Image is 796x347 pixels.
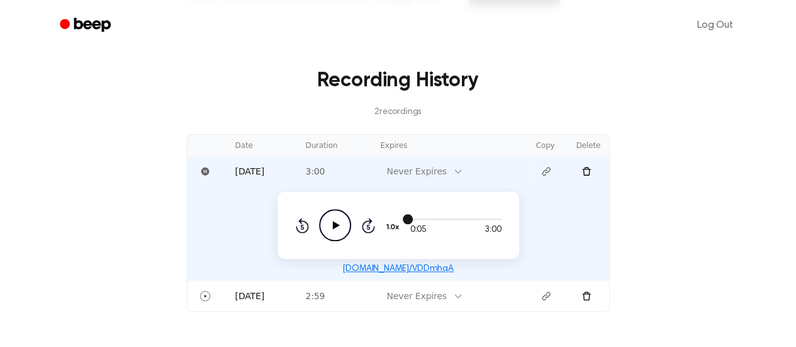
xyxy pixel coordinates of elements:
button: Delete recording [576,161,597,181]
a: Log Out [685,10,746,40]
p: 2 recording s [207,106,590,119]
th: Delete [569,135,609,156]
th: Date [228,135,298,156]
button: Pause [195,161,215,181]
button: Play [195,286,215,306]
th: Copy [529,135,569,156]
th: Duration [298,135,373,156]
td: [DATE] [228,156,298,186]
td: 3:00 [298,156,373,186]
div: Never Expires [386,165,446,178]
button: Copy link [536,161,556,181]
td: 2:59 [298,281,373,311]
a: [DOMAIN_NAME]/VDDmhqA [342,265,454,273]
td: [DATE] [228,281,298,311]
h3: Recording History [207,65,590,96]
div: Never Expires [386,290,446,303]
span: 0:05 [410,224,427,237]
th: Expires [373,135,528,156]
a: Beep [51,13,122,38]
span: 3:00 [485,224,501,237]
button: Delete recording [576,286,597,306]
button: 1.0x [385,217,404,238]
button: Copy link [536,286,556,306]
